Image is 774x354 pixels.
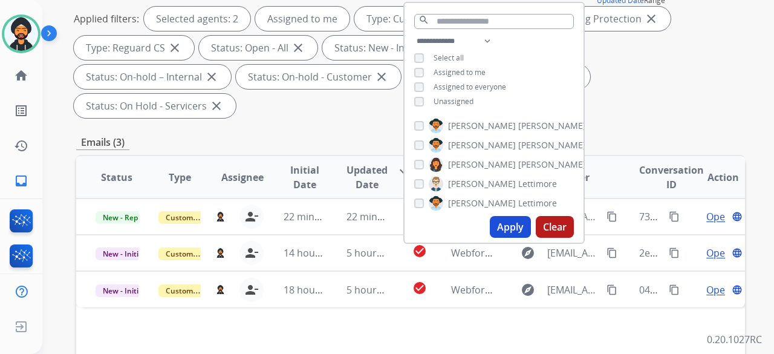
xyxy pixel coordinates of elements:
span: 5 hours ago [346,283,401,297]
mat-icon: close [374,70,389,84]
div: Selected agents: 2 [144,7,250,31]
p: 0.20.1027RC [707,332,762,347]
mat-icon: content_copy [607,247,617,258]
span: 5 hours ago [346,246,401,260]
mat-icon: history [14,139,28,153]
mat-icon: content_copy [669,211,680,222]
span: New - Initial [96,284,152,297]
mat-icon: close [644,11,659,26]
span: Open [706,209,731,224]
div: Status: On-hold - Customer [236,65,401,89]
div: Status: New - Initial [322,36,450,60]
mat-icon: home [14,68,28,83]
div: Status: On-hold – Internal [74,65,231,89]
span: Lettimore [518,178,557,190]
button: Clear [536,216,574,238]
div: Assigned to me [255,7,350,31]
mat-icon: content_copy [669,247,680,258]
mat-icon: check_circle [412,281,427,295]
mat-icon: person_remove [244,209,259,224]
mat-icon: explore [521,283,535,297]
mat-icon: language [732,211,743,222]
mat-icon: explore [521,246,535,260]
span: Unassigned [434,96,473,107]
p: Applied filters: [74,11,139,26]
mat-icon: content_copy [607,211,617,222]
span: 14 hours ago [284,246,343,260]
span: 22 minutes ago [284,210,354,223]
img: agent-avatar [216,285,225,295]
span: Initial Date [284,163,327,192]
span: [EMAIL_ADDRESS][DOMAIN_NAME] [547,246,599,260]
span: New - Reply [96,211,151,224]
span: Type [169,170,191,185]
span: Customer Support [158,247,237,260]
mat-icon: arrow_downward [397,163,412,177]
span: Status [101,170,132,185]
span: [PERSON_NAME] [448,178,516,190]
mat-icon: close [209,99,224,113]
mat-icon: search [418,15,429,25]
span: Lettimore [518,197,557,209]
mat-icon: close [167,41,182,55]
mat-icon: close [204,70,219,84]
mat-icon: check_circle [412,244,427,258]
span: 22 minutes ago [346,210,417,223]
span: Conversation ID [639,163,704,192]
div: Type: Shipping Protection [512,7,671,31]
mat-icon: content_copy [669,284,680,295]
th: Action [682,156,745,198]
div: Type: Reguard CS [74,36,194,60]
span: 18 hours ago [284,283,343,297]
mat-icon: inbox [14,174,28,188]
span: Assigned to me [434,67,486,77]
img: agent-avatar [216,248,225,258]
mat-icon: language [732,247,743,258]
p: Emails (3) [76,135,129,150]
span: [PERSON_NAME] [448,159,516,171]
span: Updated Date [346,163,388,192]
span: Customer Support [158,284,237,297]
mat-icon: close [291,41,305,55]
span: [EMAIL_ADDRESS][DOMAIN_NAME] [547,283,599,297]
mat-icon: list_alt [14,103,28,118]
span: [PERSON_NAME] [518,139,586,151]
span: Customer Support [158,211,237,224]
mat-icon: language [732,284,743,295]
mat-icon: person_remove [244,246,259,260]
mat-icon: person_remove [244,283,259,297]
div: Status: Open - All [199,36,317,60]
span: Webform from [EMAIL_ADDRESS][DOMAIN_NAME] on [DATE] [451,283,725,297]
img: agent-avatar [216,212,225,221]
div: Type: Customer Support [354,7,507,31]
span: [PERSON_NAME] [518,120,586,132]
span: Open [706,283,731,297]
span: [PERSON_NAME] [448,139,516,151]
span: [PERSON_NAME] [448,120,516,132]
span: [PERSON_NAME] [518,159,586,171]
span: Open [706,246,731,260]
span: [PERSON_NAME] [448,197,516,209]
span: Assigned to everyone [434,82,506,92]
img: avatar [4,17,38,51]
mat-icon: content_copy [607,284,617,295]
span: Webform from [EMAIL_ADDRESS][DOMAIN_NAME] on [DATE] [451,246,725,260]
span: Select all [434,53,464,63]
button: Apply [490,216,531,238]
span: Assignee [221,170,264,185]
span: New - Initial [96,247,152,260]
div: Status: On Hold - Servicers [74,94,236,118]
